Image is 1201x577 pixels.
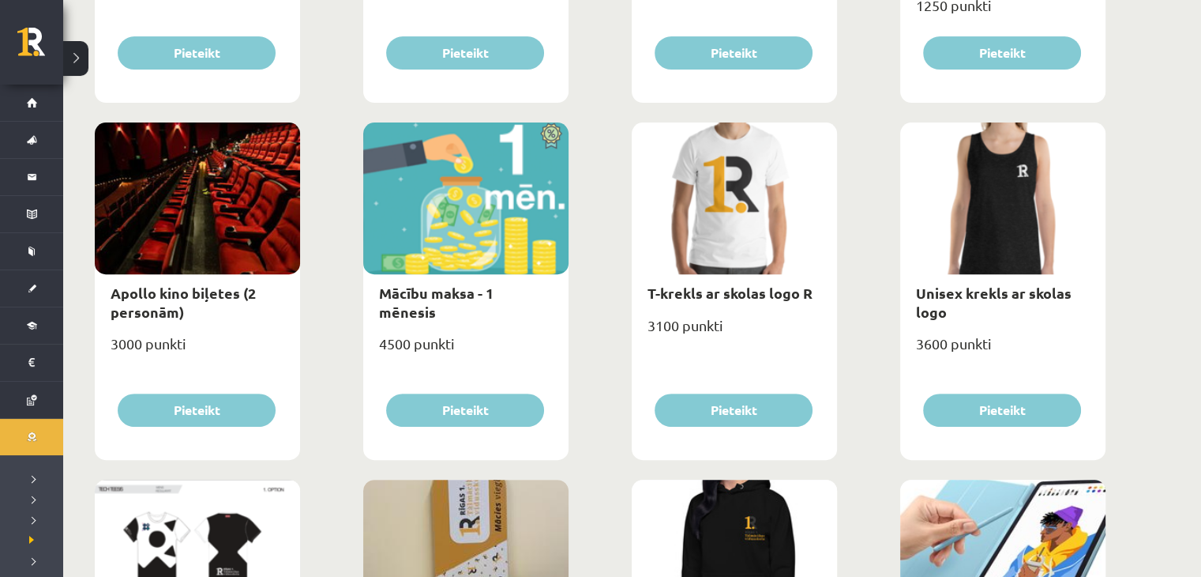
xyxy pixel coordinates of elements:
[632,312,837,352] div: 3100 punkti
[17,28,63,67] a: Rīgas 1. Tālmācības vidusskola
[118,36,276,70] button: Pieteikt
[118,394,276,427] button: Pieteikt
[655,394,813,427] button: Pieteikt
[647,284,813,302] a: T-krekls ar skolas logo R
[900,330,1105,370] div: 3600 punkti
[655,36,813,70] button: Pieteikt
[923,394,1081,427] button: Pieteikt
[379,284,494,320] a: Mācību maksa - 1 mēnesis
[95,330,300,370] div: 3000 punkti
[363,330,569,370] div: 4500 punkti
[111,284,256,320] a: Apollo kino biļetes (2 personām)
[386,394,544,427] button: Pieteikt
[386,36,544,70] button: Pieteikt
[916,284,1072,320] a: Unisex krekls ar skolas logo
[923,36,1081,70] button: Pieteikt
[533,123,569,149] img: Atlaide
